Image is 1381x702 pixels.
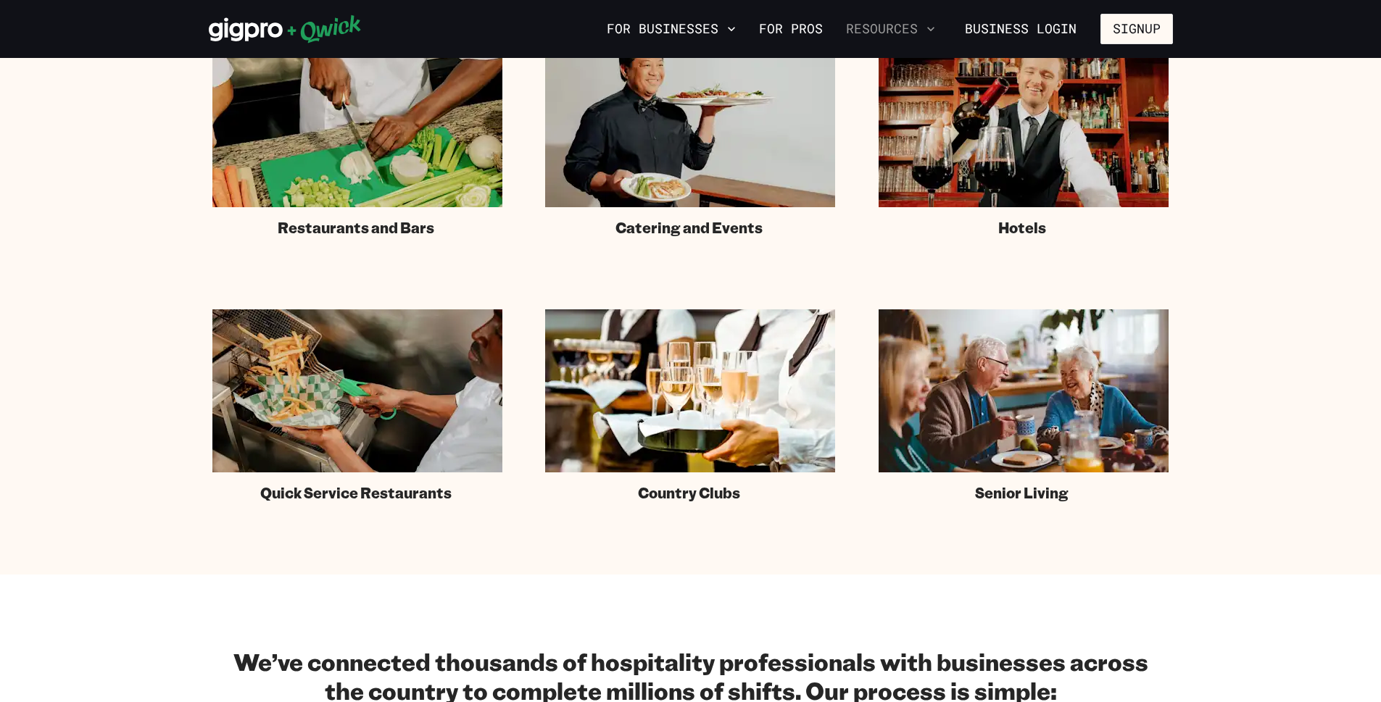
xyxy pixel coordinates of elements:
button: Resources [840,17,941,41]
a: Hotels [879,44,1169,237]
a: Country Clubs [545,309,835,502]
button: Signup [1100,14,1173,44]
img: Hotel staff serving at bar [879,44,1169,207]
span: Senior Living [975,484,1069,502]
span: Hotels [998,219,1046,237]
span: Country Clubs [638,484,740,502]
button: For Businesses [601,17,742,41]
img: Chef in kitchen [212,44,502,207]
span: Catering and Events [615,219,763,237]
img: Server bringing food to a retirement community member [879,309,1169,472]
img: Country club catered event [545,309,835,472]
a: Quick Service Restaurants [212,309,502,502]
a: Catering and Events [545,44,835,237]
a: Business Login [953,14,1089,44]
span: Quick Service Restaurants [260,484,452,502]
img: Fast food fry station [212,309,502,472]
img: Catering staff carrying dishes. [545,44,835,207]
a: Senior Living [879,309,1169,502]
a: For Pros [753,17,829,41]
a: Restaurants and Bars [212,44,502,237]
span: Restaurants and Bars [278,219,434,237]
